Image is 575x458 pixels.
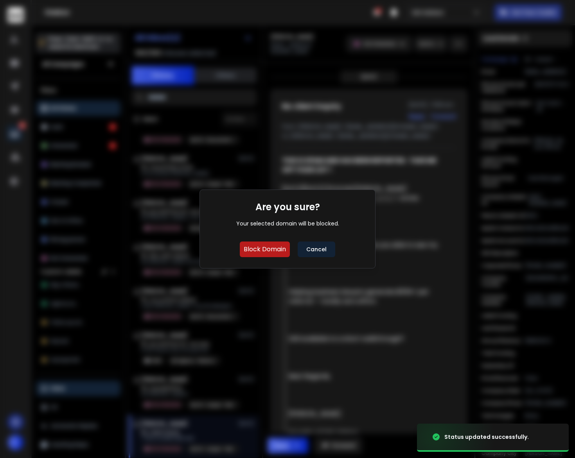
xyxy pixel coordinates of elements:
div: Your selected domain will be blocked. [236,220,339,227]
button: Cancel [298,242,335,257]
button: Block Domain [240,242,290,257]
h1: Are you sure? [255,201,320,213]
div: Status updated successfully. [444,433,529,441]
